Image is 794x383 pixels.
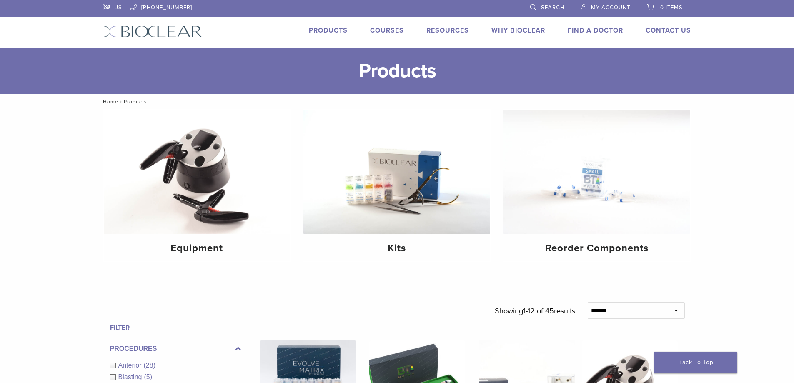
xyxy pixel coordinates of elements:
[503,110,690,234] img: Reorder Components
[503,110,690,261] a: Reorder Components
[110,344,241,354] label: Procedures
[104,110,291,234] img: Equipment
[660,4,683,11] span: 0 items
[103,25,202,38] img: Bioclear
[303,110,490,261] a: Kits
[370,26,404,35] a: Courses
[144,373,152,380] span: (5)
[309,26,348,35] a: Products
[118,373,144,380] span: Blasting
[568,26,623,35] a: Find A Doctor
[118,100,124,104] span: /
[591,4,630,11] span: My Account
[310,241,483,256] h4: Kits
[104,110,291,261] a: Equipment
[97,94,697,109] nav: Products
[495,302,575,320] p: Showing results
[510,241,684,256] h4: Reorder Components
[118,362,144,369] span: Anterior
[646,26,691,35] a: Contact Us
[144,362,155,369] span: (28)
[100,99,118,105] a: Home
[654,352,737,373] a: Back To Top
[541,4,564,11] span: Search
[303,110,490,234] img: Kits
[110,241,284,256] h4: Equipment
[491,26,545,35] a: Why Bioclear
[110,323,241,333] h4: Filter
[426,26,469,35] a: Resources
[523,306,554,315] span: 1-12 of 45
